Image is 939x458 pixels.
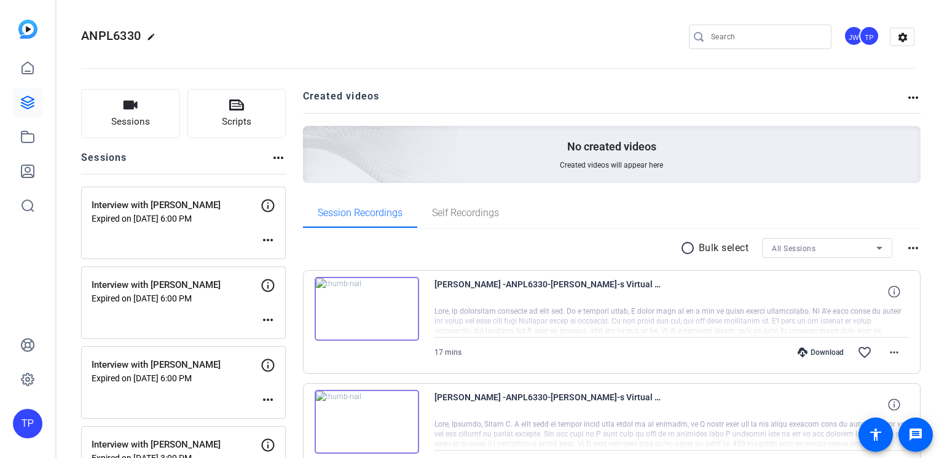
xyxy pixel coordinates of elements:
[434,390,662,419] span: [PERSON_NAME] -ANPL6330-[PERSON_NAME]-s Virtual Recording Sessions-1759893575781-screen
[699,241,749,255] p: Bulk select
[222,115,251,129] span: Scripts
[908,427,923,442] mat-icon: message
[261,312,275,327] mat-icon: more_horiz
[92,373,261,383] p: Expired on [DATE] 6:00 PM
[315,390,419,454] img: thumb-nail
[432,208,499,218] span: Self Recordings
[81,89,180,138] button: Sessions
[906,90,921,105] mat-icon: more_horiz
[857,345,872,360] mat-icon: favorite_border
[261,233,275,247] mat-icon: more_horiz
[434,277,662,306] span: [PERSON_NAME] -ANPL6330-[PERSON_NAME]-s Virtual Recording Sessions-1759897808783-webcam
[187,89,286,138] button: Scripts
[560,160,663,170] span: Created videos will appear here
[906,241,921,255] mat-icon: more_horiz
[92,198,261,212] p: Interview with [PERSON_NAME]
[434,348,462,357] span: 17 mins
[92,438,261,452] p: Interview with [PERSON_NAME]
[81,28,141,43] span: ANPL6330
[147,33,162,47] mat-icon: edit
[567,139,656,154] p: No created videos
[844,26,865,47] ngx-avatar: Justin Wilbur
[844,26,864,46] div: JW
[18,20,37,39] img: blue-gradient.svg
[261,392,275,407] mat-icon: more_horiz
[13,409,42,438] div: TP
[81,150,127,174] h2: Sessions
[111,115,150,129] span: Sessions
[772,244,815,253] span: All Sessions
[315,277,419,341] img: thumb-nail
[303,89,906,113] h2: Created videos
[318,208,403,218] span: Session Recordings
[859,26,879,46] div: TP
[859,26,881,47] ngx-avatar: Tommy Perez
[92,358,261,372] p: Interview with [PERSON_NAME]
[271,150,286,165] mat-icon: more_horiz
[92,278,261,292] p: Interview with [PERSON_NAME]
[890,28,915,47] mat-icon: settings
[680,241,699,255] mat-icon: radio_button_unchecked
[165,4,458,271] img: Creted videos background
[711,29,822,44] input: Search
[868,427,883,442] mat-icon: accessibility
[792,347,850,357] div: Download
[887,345,902,360] mat-icon: more_horiz
[92,293,261,303] p: Expired on [DATE] 6:00 PM
[92,214,261,223] p: Expired on [DATE] 6:00 PM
